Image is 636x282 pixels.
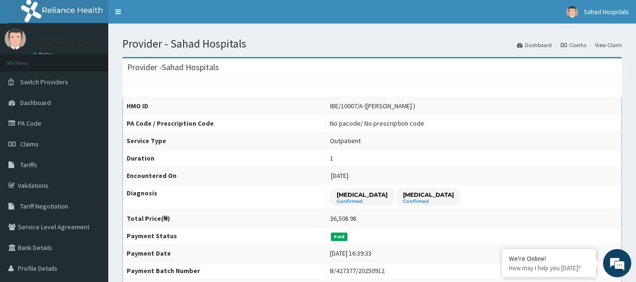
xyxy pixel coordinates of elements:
span: Switch Providers [20,78,68,86]
th: Payment Date [123,245,326,262]
div: IBE/10007/A ([PERSON_NAME] ) [330,101,415,111]
th: Total Price(₦) [123,210,326,227]
p: [MEDICAL_DATA] [403,191,454,199]
span: Claims [20,140,39,148]
div: No pacode / No prescription code [330,119,424,128]
div: [DATE] 16:39:33 [330,249,371,258]
span: Tariff Negotiation [20,202,68,210]
small: Confirmed [403,199,454,204]
div: 1 [330,153,333,163]
span: Dashboard [20,98,51,107]
a: View Claim [595,41,622,49]
span: [DATE] [331,171,348,180]
p: Sahad Hospitals [33,38,92,47]
p: [MEDICAL_DATA] [337,191,387,199]
span: Paid [331,233,348,241]
span: Tariffs [20,161,37,169]
div: We're Online! [509,254,589,263]
th: Duration [123,150,326,167]
h1: Provider - Sahad Hospitals [122,38,622,50]
p: How may I help you today? [509,264,589,272]
div: 36,508.98 [330,214,356,223]
th: Encountered On [123,167,326,185]
th: Diagnosis [123,185,326,210]
th: Payment Status [123,227,326,245]
img: User Image [5,28,26,49]
span: Sahad Hospitals [584,8,629,16]
th: HMO ID [123,97,326,115]
th: Payment Batch Number [123,262,326,280]
a: Online [33,51,56,58]
h3: Provider - Sahad Hospitals [127,63,219,72]
small: Confirmed [337,199,387,204]
a: Claims [561,41,586,49]
img: User Image [566,6,578,18]
th: Service Type [123,132,326,150]
th: PA Code / Prescription Code [123,115,326,132]
a: Dashboard [517,41,552,49]
div: Outpatient [330,136,361,145]
div: B/427377/20250912 [330,266,385,275]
